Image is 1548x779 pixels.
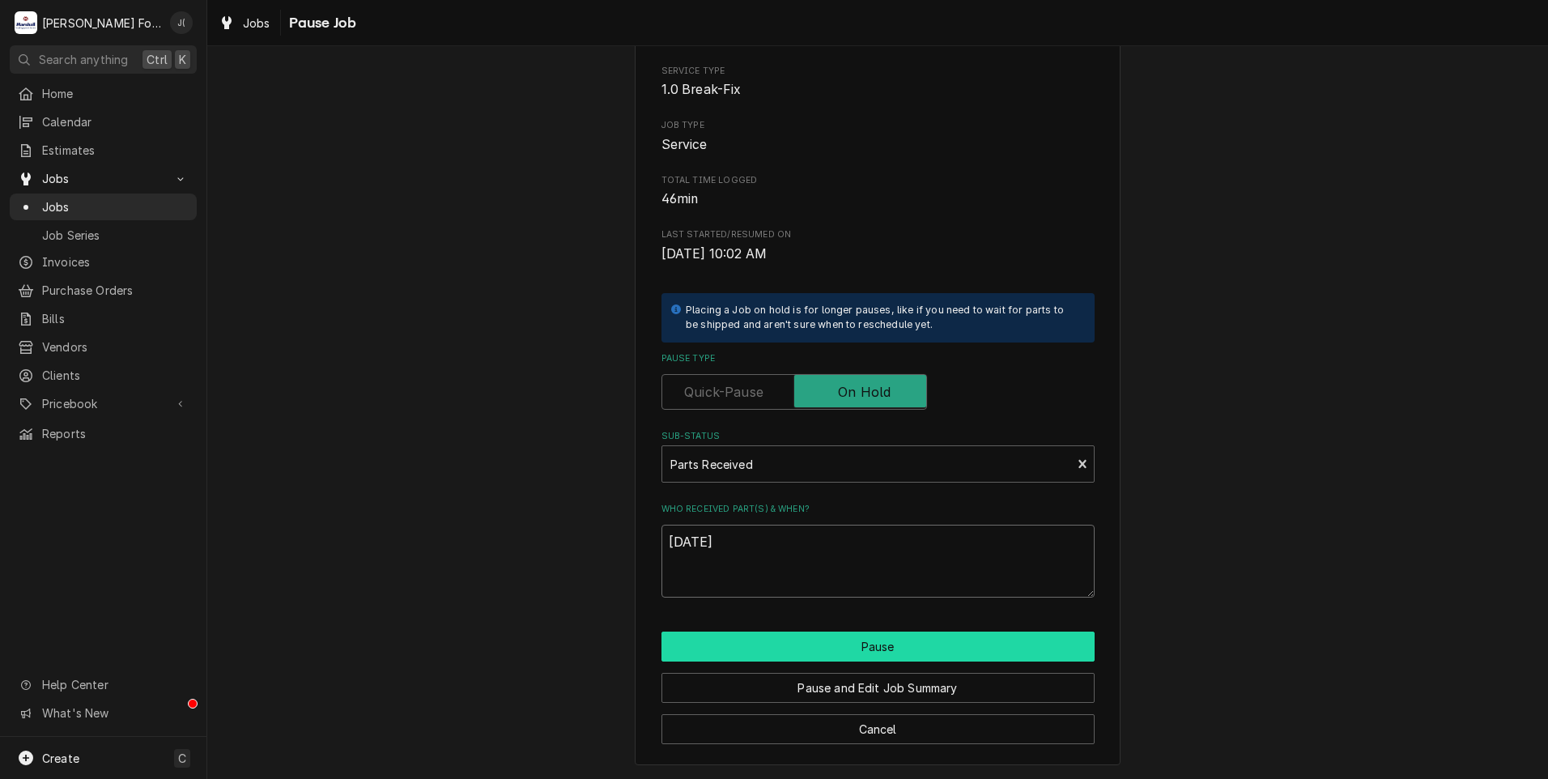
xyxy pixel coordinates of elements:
a: Vendors [10,334,197,360]
div: Placing a Job on hold is for longer pauses, like if you need to wait for parts to be shipped and ... [686,303,1078,333]
label: Pause Type [661,352,1095,365]
textarea: [DATE] [661,525,1095,598]
span: Create [42,751,79,765]
button: Search anythingCtrlK [10,45,197,74]
span: Last Started/Resumed On [661,228,1095,241]
div: [PERSON_NAME] Food Equipment Service [42,15,161,32]
div: Service Type [661,65,1095,100]
span: C [178,750,186,767]
a: Go to Pricebook [10,390,197,417]
span: Total Time Logged [661,189,1095,209]
span: What's New [42,705,187,722]
div: Who received part(s) & when? [661,503,1095,598]
span: Clients [42,367,189,384]
label: Who received part(s) & when? [661,503,1095,516]
a: Bills [10,305,197,332]
button: Pause [661,632,1095,662]
div: Button Group [661,632,1095,744]
a: Invoices [10,249,197,275]
a: Go to Help Center [10,671,197,698]
span: Total Time Logged [661,174,1095,187]
span: Invoices [42,253,189,270]
a: Jobs [10,194,197,220]
div: Pause Type [661,352,1095,410]
span: Bills [42,310,189,327]
span: Estimates [42,142,189,159]
span: 1.0 Break-Fix [661,82,742,97]
span: Service Type [661,80,1095,100]
span: Home [42,85,189,102]
span: [DATE] 10:02 AM [661,246,767,262]
span: Jobs [243,15,270,32]
span: Vendors [42,338,189,355]
div: Button Group Row [661,632,1095,662]
span: Last Started/Resumed On [661,245,1095,264]
label: Sub-Status [661,430,1095,443]
div: Sub-Status [661,430,1095,483]
a: Go to What's New [10,700,197,726]
a: Reports [10,420,197,447]
span: Pricebook [42,395,164,412]
span: Pause Job [284,12,356,34]
a: Home [10,80,197,107]
div: Job Type [661,119,1095,154]
span: Search anything [39,51,128,68]
span: Jobs [42,198,189,215]
div: M [15,11,37,34]
span: 46min [661,191,699,206]
div: Button Group Row [661,662,1095,703]
span: Ctrl [147,51,168,68]
div: Total Time Logged [661,174,1095,209]
div: Marshall Food Equipment Service's Avatar [15,11,37,34]
button: Cancel [661,714,1095,744]
span: Service [661,137,708,152]
a: Jobs [212,10,277,36]
span: Job Type [661,119,1095,132]
span: Calendar [42,113,189,130]
div: J( [170,11,193,34]
div: Button Group Row [661,703,1095,744]
span: Reports [42,425,189,442]
a: Go to Jobs [10,165,197,192]
a: Clients [10,362,197,389]
span: K [179,51,186,68]
span: Jobs [42,170,164,187]
span: Job Type [661,135,1095,155]
span: Job Series [42,227,189,244]
div: Jeff Debigare (109)'s Avatar [170,11,193,34]
a: Calendar [10,109,197,135]
button: Pause and Edit Job Summary [661,673,1095,703]
span: Service Type [661,65,1095,78]
span: Purchase Orders [42,282,189,299]
div: Last Started/Resumed On [661,228,1095,263]
span: Help Center [42,676,187,693]
a: Estimates [10,137,197,164]
a: Purchase Orders [10,277,197,304]
a: Job Series [10,222,197,249]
